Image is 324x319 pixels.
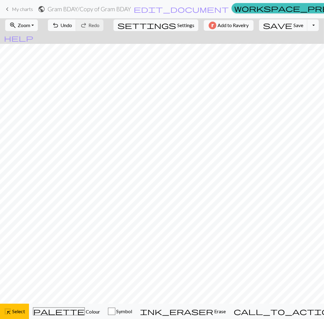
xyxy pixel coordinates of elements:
i: Settings [117,22,176,29]
span: Symbol [115,308,132,314]
span: highlight_alt [4,307,11,316]
span: Add to Ravelry [218,22,249,29]
button: Zoom [5,19,38,31]
span: Zoom [18,22,30,28]
span: Select [11,308,25,314]
span: save [263,21,292,30]
span: edit_document [134,5,229,13]
span: ink_eraser [140,307,213,316]
button: Undo [48,19,76,31]
button: Symbol [104,304,136,319]
button: Erase [136,304,230,319]
span: palette [33,307,85,316]
button: Colour [29,304,104,319]
span: keyboard_arrow_left [4,5,11,13]
h2: Gram BDAY / Copy of Gram BDAY [48,5,131,12]
a: My charts [4,4,33,14]
span: settings [117,21,176,30]
span: Undo [60,22,72,28]
span: Erase [213,308,226,314]
span: public [38,5,45,13]
span: zoom_in [9,21,16,30]
span: help [4,34,33,42]
span: My charts [12,6,33,12]
button: SettingsSettings [113,19,198,31]
span: Settings [177,22,194,29]
button: Add to Ravelry [204,20,254,31]
button: Save [259,19,308,31]
img: Ravelry [209,22,216,29]
span: undo [52,21,59,30]
span: Save [293,22,303,28]
span: Colour [85,309,100,314]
